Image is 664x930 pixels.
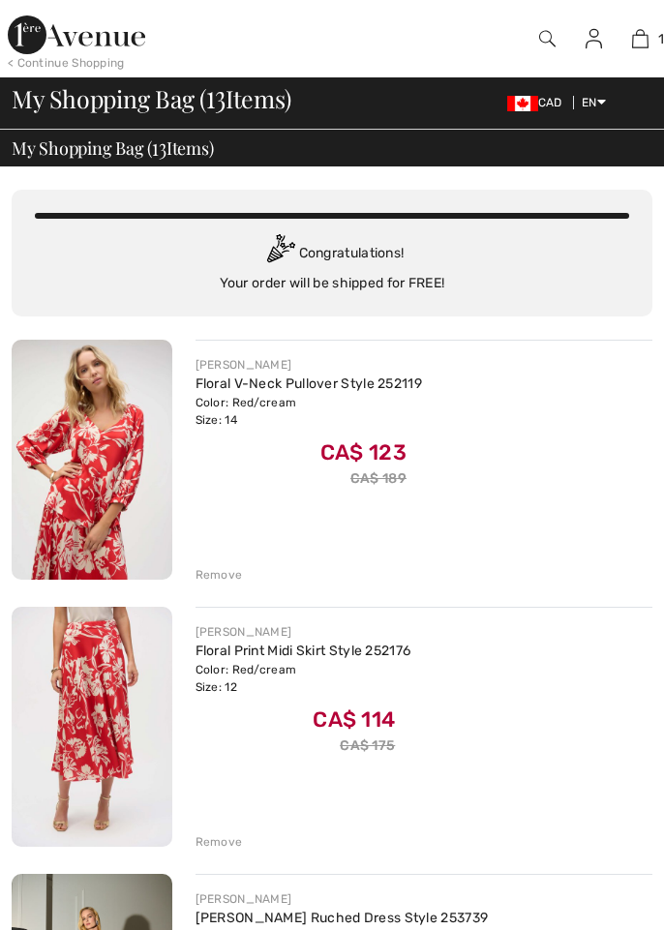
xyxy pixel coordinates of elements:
s: CA$ 189 [350,470,407,487]
img: My Info [586,27,602,50]
div: Color: Red/cream Size: 12 [196,661,411,696]
div: Remove [196,833,243,851]
div: [PERSON_NAME] [196,356,423,374]
a: Sign In [570,27,618,50]
a: [PERSON_NAME] Ruched Dress Style 253739 [196,910,489,926]
span: CA$ 123 [320,433,407,465]
img: Canadian Dollar [507,96,538,111]
div: < Continue Shopping [8,54,125,72]
span: 13 [206,81,226,112]
div: [PERSON_NAME] [196,623,411,641]
div: Congratulations! Your order will be shipped for FREE! [35,234,629,293]
span: My Shopping Bag ( Items) [12,139,214,157]
span: EN [582,96,606,109]
div: [PERSON_NAME] [196,890,489,908]
a: Floral V-Neck Pullover Style 252119 [196,375,423,392]
span: My Shopping Bag ( Items) [12,87,291,111]
img: Congratulation2.svg [260,234,299,273]
span: 13 [152,135,166,158]
a: 13 [619,27,663,50]
div: Remove [196,566,243,584]
img: Floral Print Midi Skirt Style 252176 [12,607,172,847]
a: Floral Print Midi Skirt Style 252176 [196,643,411,659]
img: 1ère Avenue [8,15,145,54]
s: CA$ 175 [340,737,395,754]
span: CAD [507,96,570,109]
img: Floral V-Neck Pullover Style 252119 [12,340,172,580]
img: search the website [539,27,556,50]
span: CA$ 114 [313,700,395,733]
div: Color: Red/cream Size: 14 [196,394,423,429]
img: My Bag [632,27,649,50]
